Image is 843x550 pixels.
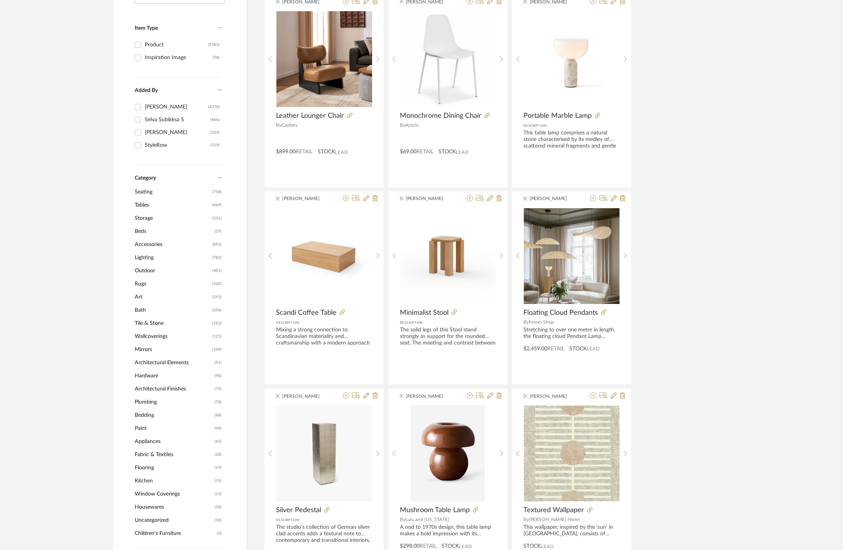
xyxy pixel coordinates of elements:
[569,345,587,353] span: STOCK
[135,409,213,422] span: Bedding
[135,396,213,409] span: Plumbing
[523,517,529,522] span: By
[523,309,598,317] span: Floating Cloud Pendants
[215,409,222,421] span: (68)
[135,435,213,448] span: Appliances
[405,123,418,127] span: Article
[400,112,481,120] span: Monochrome Dining Chair
[524,11,620,107] img: Portable Marble Lamp
[212,304,222,316] span: (256)
[523,327,620,340] div: Stretching to over one metre in length, the floating cloud Pendant Lamp appears like a soft cloud...
[400,149,416,154] span: $69.00
[215,462,222,474] span: (19)
[145,101,208,113] div: [PERSON_NAME]
[215,475,222,487] span: (15)
[523,122,620,130] div: Description
[411,405,485,502] img: Mushroom Table Lamp
[135,527,215,540] span: Children's Furniture
[208,39,220,51] div: (5381)
[541,544,554,549] span: Lead
[135,199,210,212] span: Tables
[135,304,210,317] span: Bath
[400,11,496,107] img: Monochrome Dining Chair
[208,101,220,113] div: (4370)
[400,123,405,127] span: By
[276,406,372,501] img: Silver Pedestal
[212,238,222,251] span: (855)
[145,51,213,64] div: Inspiration Image
[529,517,580,522] span: [PERSON_NAME] Home
[420,543,437,549] span: Retail
[400,309,449,317] span: Minimalist Stool
[135,212,210,225] span: Storage
[282,393,331,400] span: [PERSON_NAME]
[524,208,620,304] img: Floating Cloud Pendants
[210,126,220,139] div: (324)
[215,501,222,513] span: (10)
[212,291,222,303] span: (293)
[212,330,222,343] span: (125)
[135,369,213,382] span: Hardware
[276,208,372,304] img: Scandi Coffee Table
[276,309,337,317] span: Scandi Coffee Table
[135,175,156,182] span: Category
[135,25,158,31] span: Item Type
[215,514,222,526] span: (10)
[210,139,220,151] div: (319)
[276,319,372,327] div: Description
[523,346,547,351] span: $2,459.00
[135,461,213,474] span: Flooring
[135,88,158,93] span: Added By
[456,149,469,155] span: Lead
[296,149,313,154] span: Retail
[530,393,578,400] span: [PERSON_NAME]
[135,264,210,277] span: Outdoor
[210,114,220,126] div: (466)
[135,422,213,435] span: Paint
[459,544,472,549] span: Lead
[212,265,222,277] span: (401)
[217,527,222,540] span: (3)
[215,422,222,435] span: (44)
[135,277,210,290] span: Rugs
[400,524,496,537] div: A nod to 1970s design, this table lamp makes a bold impression with its mushroom-inspired silhoue...
[276,123,281,127] span: By
[405,517,449,522] span: Lulu and [US_STATE]
[276,516,372,524] div: Description
[212,343,222,356] span: (109)
[135,474,213,487] span: Kitchen
[135,382,213,396] span: Architectural Finishes
[524,406,620,501] img: Textured Wallpaper
[523,130,620,148] div: This table lamp comprises a natural stone characterised by its medley of scattered mineral fragme...
[212,199,222,211] span: (469)
[276,149,296,154] span: $899.00
[523,320,529,324] span: By
[282,195,331,202] span: [PERSON_NAME]
[438,148,456,156] span: STOCK
[215,383,222,395] span: (79)
[135,317,210,330] span: Tile & Stone
[212,186,222,198] span: (758)
[215,488,222,500] span: (13)
[145,114,210,126] div: Selva Subikksa S
[400,543,420,549] span: $298.00
[135,501,213,514] span: Housewares
[406,393,454,400] span: [PERSON_NAME]
[213,51,220,64] div: (98)
[145,126,210,139] div: [PERSON_NAME]
[400,327,496,345] div: The solid legs of this Stool stand strongly as support for the rounded seat. The meeting and cont...
[523,112,592,120] span: Portable Marble Lamp
[529,320,554,324] span: Forom Shop
[276,524,372,543] div: The studio's collection of German silver clad accents adds a textural note to contemporary and tr...
[318,148,335,156] span: STOCK
[135,225,213,238] span: Beds
[400,208,496,304] img: Minimalist Stool
[135,356,213,369] span: Architectural Elements
[215,356,222,369] span: (91)
[212,251,222,264] span: (782)
[212,212,222,224] span: (231)
[135,290,210,304] span: Art
[135,448,213,461] span: Fabric & Textiles
[276,11,372,107] img: Leather Lounger Chair
[523,524,620,537] div: This wallpaper, inspired by the 'sun' in [GEOGRAPHIC_DATA], consists of circles representing the ...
